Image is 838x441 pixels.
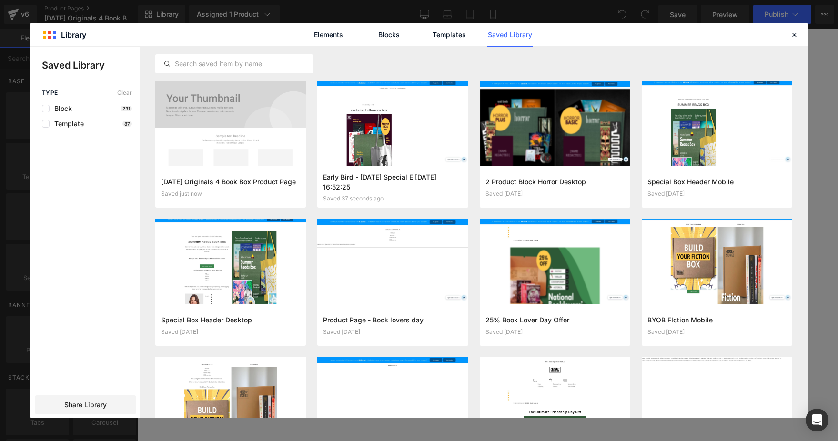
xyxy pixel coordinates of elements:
[647,329,787,335] div: Saved [DATE]
[647,190,787,197] div: Saved [DATE]
[485,190,625,197] div: Saved [DATE]
[485,329,625,335] div: Saved [DATE]
[156,58,313,70] input: Search saved item by name
[427,23,472,47] a: Templates
[323,195,462,202] div: Saved 37 seconds ago
[121,106,132,111] p: 231
[366,23,412,47] a: Blocks
[161,315,300,325] h3: Special Box Header Desktop
[50,120,84,128] span: Template
[161,329,300,335] div: Saved [DATE]
[64,400,107,410] span: Share Library
[117,90,132,96] span: Clear
[42,58,140,72] p: Saved Library
[487,23,533,47] a: Saved Library
[323,329,462,335] div: Saved [DATE]
[306,23,351,47] a: Elements
[647,177,787,187] h3: Special Box Header Mobile
[323,172,462,191] h3: Early Bird - [DATE] Special E [DATE] 16:52:25
[323,315,462,325] h3: Product Page - Book lovers day
[485,177,625,187] h3: 2 Product Block Horror Desktop
[647,315,787,325] h3: BYOB FIction Mobile
[485,315,625,325] h3: 25% Book Lover Day Offer
[122,121,132,127] p: 87
[50,105,72,112] span: Block
[161,177,300,187] h3: [DATE] Originals 4 Book Box Product Page
[806,409,828,431] div: Open Intercom Messenger
[161,190,300,197] div: Saved just now
[42,90,58,96] span: Type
